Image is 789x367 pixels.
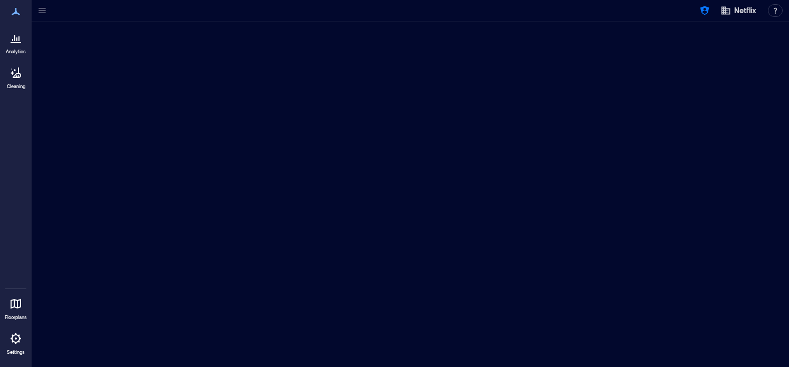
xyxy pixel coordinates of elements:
[5,314,27,321] p: Floorplans
[7,349,25,355] p: Settings
[2,291,30,324] a: Floorplans
[3,326,28,359] a: Settings
[734,5,756,16] span: Netflix
[3,25,29,58] a: Analytics
[3,60,29,93] a: Cleaning
[717,2,759,19] button: Netflix
[6,49,26,55] p: Analytics
[7,83,25,90] p: Cleaning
